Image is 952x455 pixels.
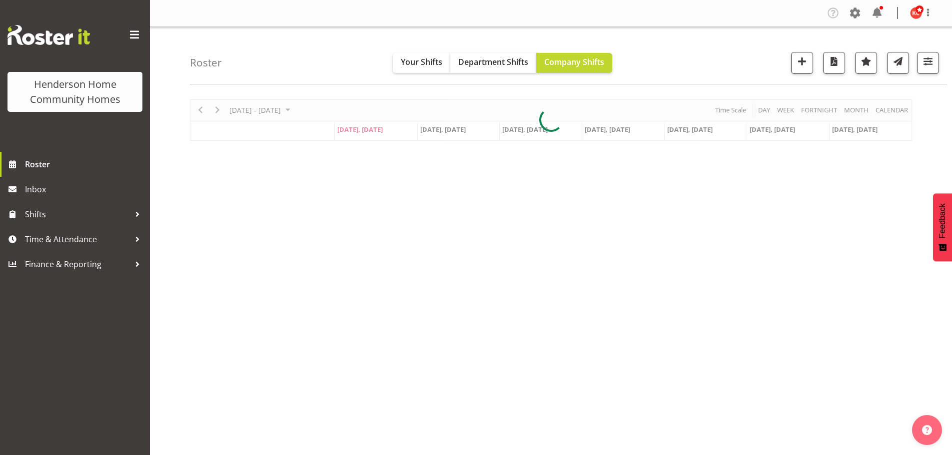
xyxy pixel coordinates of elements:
span: Roster [25,157,145,172]
img: Rosterit website logo [7,25,90,45]
button: Filter Shifts [917,52,939,74]
button: Feedback - Show survey [933,193,952,261]
button: Company Shifts [536,53,612,73]
button: Department Shifts [450,53,536,73]
span: Finance & Reporting [25,257,130,272]
button: Highlight an important date within the roster. [855,52,877,74]
h4: Roster [190,57,222,68]
button: Send a list of all shifts for the selected filtered period to all rostered employees. [887,52,909,74]
div: Henderson Home Community Homes [17,77,132,107]
span: Feedback [938,203,947,238]
button: Download a PDF of the roster according to the set date range. [823,52,845,74]
span: Shifts [25,207,130,222]
span: Company Shifts [544,56,604,67]
span: Time & Attendance [25,232,130,247]
button: Your Shifts [393,53,450,73]
img: help-xxl-2.png [922,425,932,435]
span: Your Shifts [401,56,442,67]
button: Add a new shift [791,52,813,74]
span: Inbox [25,182,145,197]
img: kirsty-crossley8517.jpg [910,7,922,19]
span: Department Shifts [458,56,528,67]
